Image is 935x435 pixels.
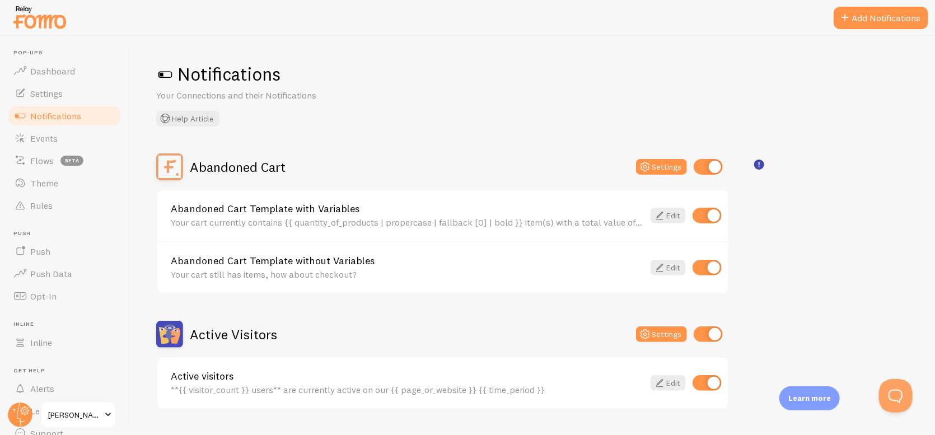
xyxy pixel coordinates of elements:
[30,110,81,121] span: Notifications
[12,3,68,31] img: fomo-relay-logo-orange.svg
[13,321,122,328] span: Inline
[171,269,644,279] div: Your cart still has items, how about checkout?
[7,82,122,105] a: Settings
[7,331,122,354] a: Inline
[156,153,183,180] img: Abandoned Cart
[13,367,122,375] span: Get Help
[788,393,831,404] p: Learn more
[30,200,53,211] span: Rules
[879,379,913,413] iframe: Help Scout Beacon - Open
[30,177,58,189] span: Theme
[651,260,686,275] a: Edit
[156,89,425,102] p: Your Connections and their Notifications
[171,256,644,266] a: Abandoned Cart Template without Variables
[7,263,122,285] a: Push Data
[156,63,908,86] h1: Notifications
[156,321,183,348] img: Active Visitors
[7,149,122,172] a: Flows beta
[30,383,54,394] span: Alerts
[30,337,52,348] span: Inline
[651,375,686,391] a: Edit
[636,326,687,342] button: Settings
[156,111,219,127] button: Help Article
[30,268,72,279] span: Push Data
[7,127,122,149] a: Events
[7,377,122,400] a: Alerts
[7,60,122,82] a: Dashboard
[30,291,57,302] span: Opt-In
[171,217,644,227] div: Your cart currently contains {{ quantity_of_products | propercase | fallback [0] | bold }} item(s...
[779,386,840,410] div: Learn more
[190,158,286,176] h2: Abandoned Cart
[30,155,54,166] span: Flows
[171,204,644,214] a: Abandoned Cart Template with Variables
[7,194,122,217] a: Rules
[7,172,122,194] a: Theme
[40,401,116,428] a: [PERSON_NAME]
[30,246,50,257] span: Push
[754,160,764,170] svg: <p>🛍️ For Shopify Users</p><p>To use the <strong>Abandoned Cart with Variables</strong> template,...
[30,88,63,99] span: Settings
[7,400,122,422] a: Learn
[13,49,122,57] span: Pop-ups
[30,133,58,144] span: Events
[60,156,83,166] span: beta
[651,208,686,223] a: Edit
[190,326,277,343] h2: Active Visitors
[171,385,644,395] div: **{{ visitor_count }} users** are currently active on our {{ page_or_website }} {{ time_period }}
[48,408,101,422] span: [PERSON_NAME]
[636,159,687,175] button: Settings
[7,240,122,263] a: Push
[7,105,122,127] a: Notifications
[30,66,75,77] span: Dashboard
[171,371,644,381] a: Active visitors
[13,230,122,237] span: Push
[7,285,122,307] a: Opt-In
